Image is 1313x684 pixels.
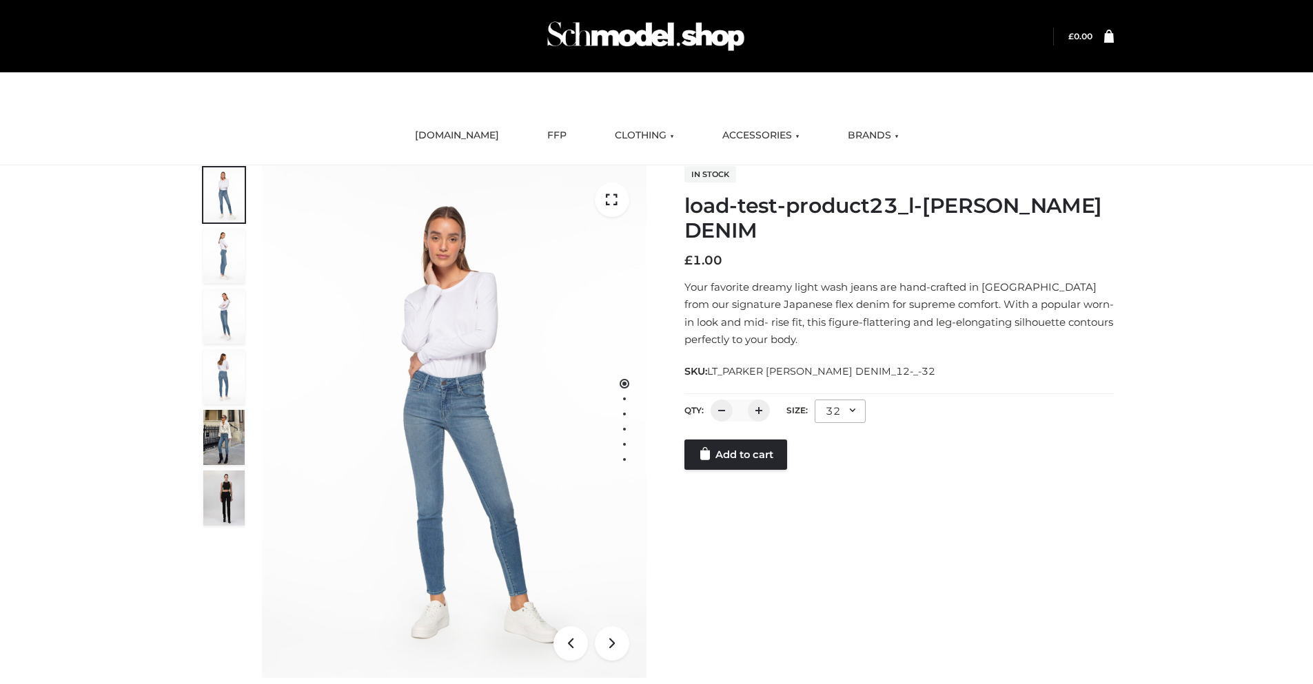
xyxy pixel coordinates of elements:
[707,365,935,377] span: LT_PARKER [PERSON_NAME] DENIM_12-_-32
[684,363,937,380] span: SKU:
[203,228,245,283] img: 2001KLX-Ava-skinny-cove-4-scaled_4636a833-082b-4702-abec-fd5bf279c4fc.jpg
[203,289,245,344] img: 2001KLX-Ava-skinny-cove-3-scaled_eb6bf915-b6b9-448f-8c6c-8cabb27fd4b2.jpg
[684,253,722,268] bdi: 1.00
[684,253,693,268] span: £
[684,278,1114,349] p: Your favorite dreamy light wash jeans are hand-crafted in [GEOGRAPHIC_DATA] from our signature Ja...
[542,9,749,63] img: Schmodel Admin 964
[537,121,577,151] a: FFP
[815,400,866,423] div: 32
[1068,31,1092,41] bdi: 0.00
[837,121,909,151] a: BRANDS
[712,121,810,151] a: ACCESSORIES
[1068,31,1074,41] span: £
[203,349,245,404] img: 2001KLX-Ava-skinny-cove-2-scaled_32c0e67e-5e94-449c-a916-4c02a8c03427.jpg
[203,410,245,465] img: Bowery-Skinny_Cove-1.jpg
[1068,31,1092,41] a: £0.00
[684,194,1114,243] h1: load-test-product23_l-[PERSON_NAME] DENIM
[786,405,808,415] label: Size:
[405,121,509,151] a: [DOMAIN_NAME]
[203,470,245,526] img: 49df5f96394c49d8b5cbdcda3511328a.HD-1080p-2.5Mbps-49301101_thumbnail.jpg
[684,439,787,470] a: Add to cart
[684,166,736,183] span: In stock
[604,121,684,151] a: CLOTHING
[684,405,704,415] label: QTY:
[262,165,647,678] img: 2001KLX-Ava-skinny-cove-1-scaled_9b141654-9513-48e5-b76c-3dc7db129200
[203,167,245,222] img: 2001KLX-Ava-skinny-cove-1-scaled_9b141654-9513-48e5-b76c-3dc7db129200.jpg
